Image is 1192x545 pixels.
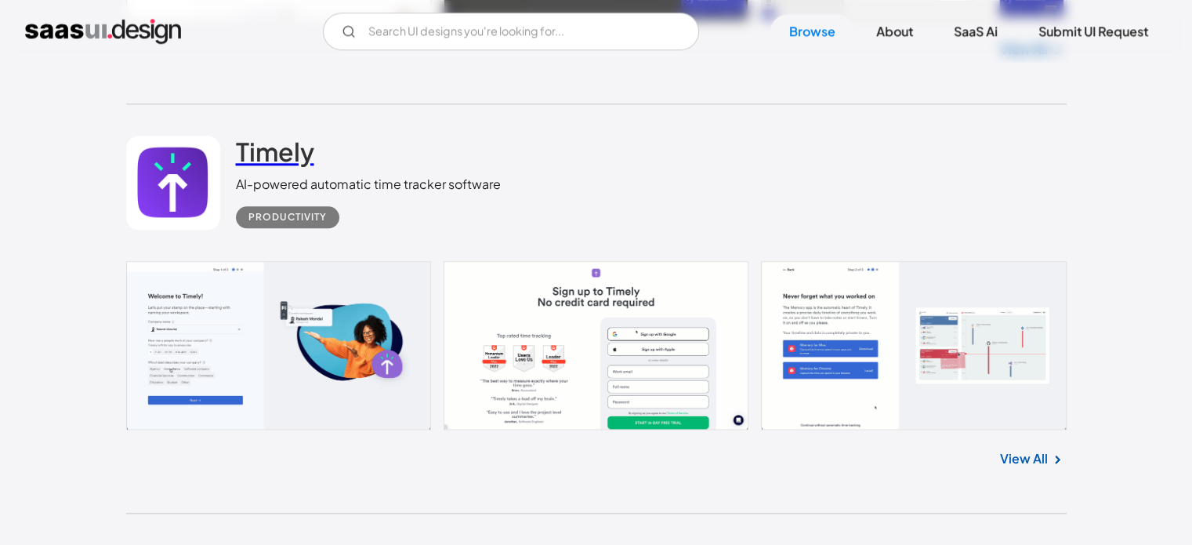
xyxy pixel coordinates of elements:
[857,14,932,49] a: About
[236,175,501,194] div: AI-powered automatic time tracker software
[236,136,314,167] h2: Timely
[236,136,314,175] a: Timely
[323,13,699,50] form: Email Form
[323,13,699,50] input: Search UI designs you're looking for...
[935,14,1016,49] a: SaaS Ai
[1020,14,1167,49] a: Submit UI Request
[770,14,854,49] a: Browse
[248,208,327,227] div: Productivity
[25,19,181,44] a: home
[1000,449,1048,468] a: View All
